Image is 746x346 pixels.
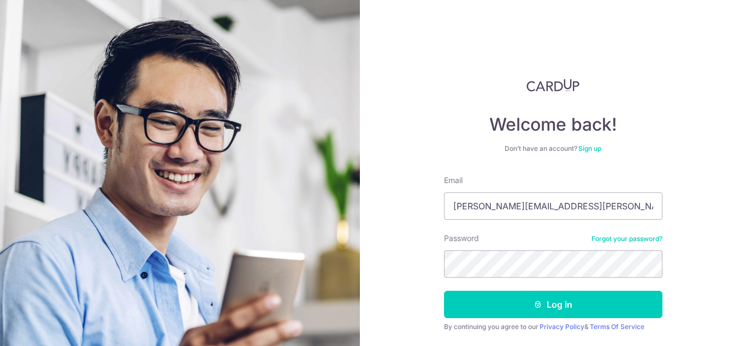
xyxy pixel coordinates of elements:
[444,233,479,244] label: Password
[444,175,463,186] label: Email
[444,192,662,220] input: Enter your Email
[444,291,662,318] button: Log in
[444,144,662,153] div: Don’t have an account?
[526,79,580,92] img: CardUp Logo
[444,322,662,331] div: By continuing you agree to our &
[444,114,662,136] h4: Welcome back!
[578,144,601,153] a: Sign up
[591,234,662,243] a: Forgot your password?
[540,322,584,331] a: Privacy Policy
[590,322,644,331] a: Terms Of Service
